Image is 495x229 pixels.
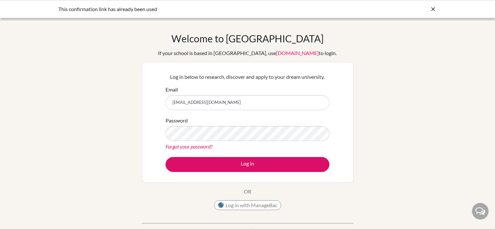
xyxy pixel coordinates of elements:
[166,143,212,150] a: Forgot your password?
[244,188,251,195] p: OR
[166,86,178,93] label: Email
[214,200,281,210] button: Log in with ManageBac
[171,33,324,44] h1: Welcome to [GEOGRAPHIC_DATA]
[276,50,319,56] a: [DOMAIN_NAME]
[166,157,329,172] button: Log in
[17,4,27,10] span: 帮助
[166,73,329,81] p: Log in below to research, discover and apply to your dream university.
[158,49,337,57] div: If your school is based in [GEOGRAPHIC_DATA], use to login.
[166,117,188,124] label: Password
[59,5,339,13] div: This confirmation link has already been used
